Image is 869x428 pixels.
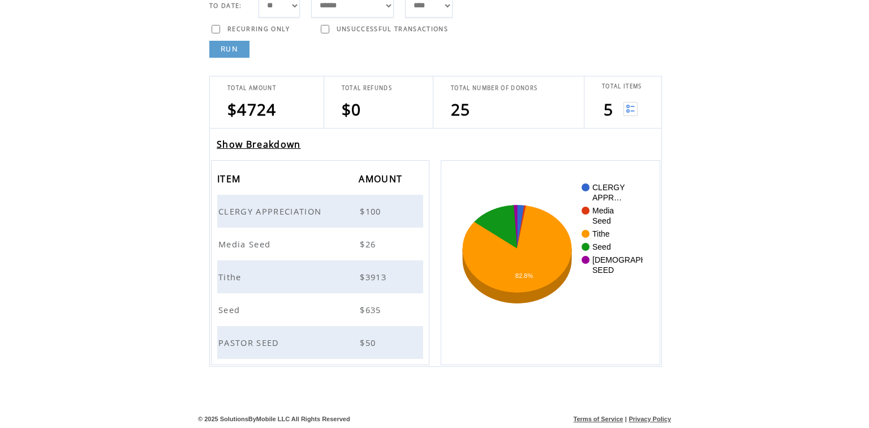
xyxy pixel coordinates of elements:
[217,138,301,151] a: Show Breakdown
[218,337,282,347] a: PASTOR SEED
[602,83,642,90] span: TOTAL ITEMS
[592,193,622,202] text: APPR…
[360,271,389,283] span: $3913
[592,216,611,225] text: Seed
[218,304,243,314] a: Seed
[629,416,671,422] a: Privacy Policy
[574,416,623,422] a: Terms of Service
[592,242,611,251] text: Seed
[218,271,244,281] a: Tithe
[209,2,242,10] span: TO DATE:
[360,337,378,348] span: $50
[625,416,627,422] span: |
[360,206,384,217] span: $100
[217,170,243,191] span: ITEM
[623,102,638,116] img: View list
[218,271,244,283] span: Tithe
[342,84,392,92] span: TOTAL REFUNDS
[209,41,249,58] a: RUN
[360,238,378,250] span: $26
[227,84,276,92] span: TOTAL AMOUNT
[198,416,350,422] span: © 2025 SolutionsByMobile LLC All Rights Reserved
[227,25,290,33] span: RECURRING ONLY
[451,84,537,92] span: TOTAL NUMBER OF DONORS
[359,175,405,182] a: AMOUNT
[218,238,273,250] span: Media Seed
[592,183,625,192] text: CLERGY
[218,206,324,216] a: CLERGY APPRECIATION
[360,304,384,315] span: $635
[227,99,277,120] span: $4724
[604,99,613,120] span: 5
[218,304,243,315] span: Seed
[592,255,681,264] text: [DEMOGRAPHIC_DATA]
[337,25,448,33] span: UNSUCCESSFUL TRANSACTIONS
[342,99,362,120] span: $0
[218,206,324,217] span: CLERGY APPRECIATION
[218,238,273,249] a: Media Seed
[218,337,282,348] span: PASTOR SEED
[515,272,533,279] text: 82.8%
[592,229,610,238] text: Tithe
[451,99,471,120] span: 25
[359,170,405,191] span: AMOUNT
[458,178,643,348] svg: A chart.
[217,175,243,182] a: ITEM
[592,206,614,215] text: Media
[592,266,614,275] text: SEED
